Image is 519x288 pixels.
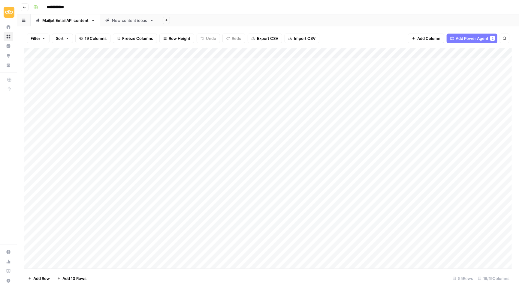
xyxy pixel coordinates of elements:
button: Workspace: Sinch [4,5,13,20]
button: Help + Support [4,276,13,286]
div: 55 Rows [450,274,475,283]
a: Your Data [4,61,13,70]
span: Undo [206,35,216,41]
button: Add Column [408,34,444,43]
div: 19/19 Columns [475,274,512,283]
div: 2 [490,36,495,41]
button: Add Power Agent2 [447,34,497,43]
button: Undo [197,34,220,43]
button: Redo [222,34,245,43]
button: Sort [52,34,73,43]
span: Sort [56,35,64,41]
a: Mailjet Email API content [31,14,100,26]
span: Filter [31,35,40,41]
div: Mailjet Email API content [42,17,89,23]
a: Usage [4,257,13,266]
span: Add Row [33,275,50,281]
span: Add Column [417,35,440,41]
button: Export CSV [248,34,282,43]
span: 19 Columns [85,35,107,41]
button: Filter [27,34,50,43]
a: Insights [4,41,13,51]
div: New content ideas [112,17,147,23]
button: Import CSV [285,34,319,43]
button: Add 10 Rows [53,274,90,283]
span: Export CSV [257,35,278,41]
span: Redo [232,35,241,41]
button: Freeze Columns [113,34,157,43]
a: Opportunities [4,51,13,61]
button: Row Height [159,34,194,43]
span: Row Height [169,35,190,41]
a: Browse [4,32,13,41]
span: 2 [492,36,493,41]
span: Add Power Agent [456,35,488,41]
span: Import CSV [294,35,315,41]
a: Settings [4,247,13,257]
button: 19 Columns [75,34,110,43]
a: New content ideas [100,14,159,26]
img: Sinch Logo [4,7,14,18]
a: Learning Hub [4,266,13,276]
span: Add 10 Rows [62,275,86,281]
button: Add Row [24,274,53,283]
a: Home [4,22,13,32]
span: Freeze Columns [122,35,153,41]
